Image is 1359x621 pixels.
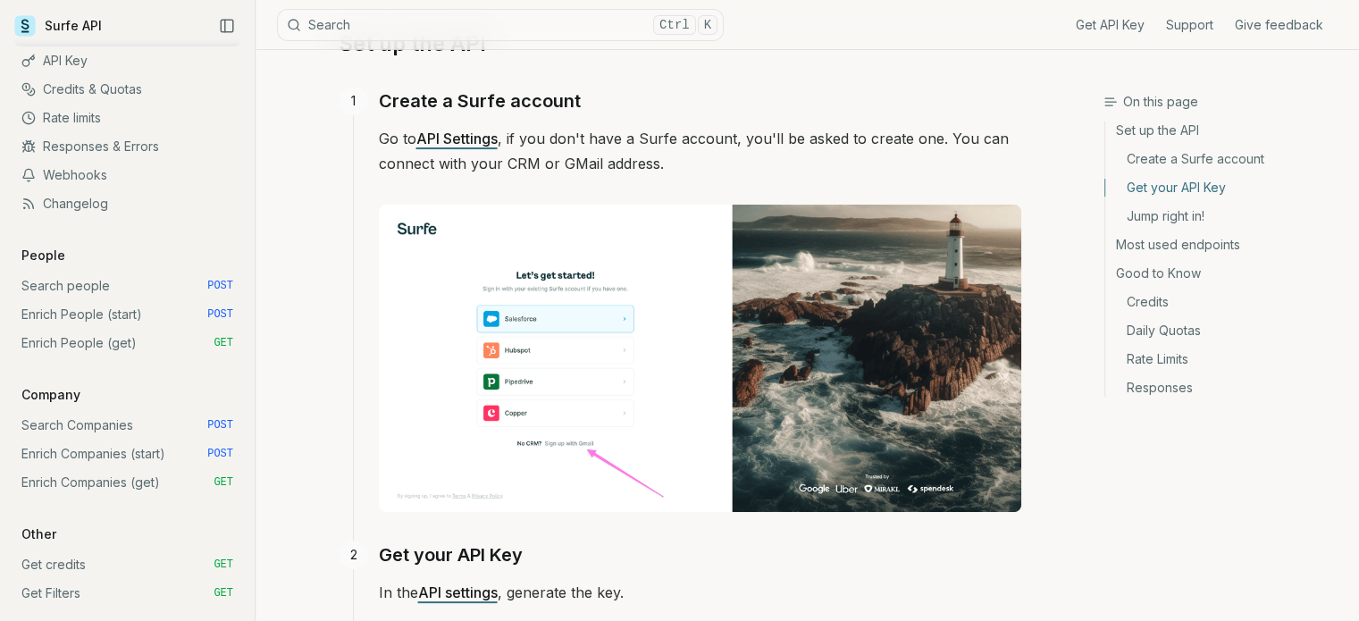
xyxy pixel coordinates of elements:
a: Webhooks [14,161,240,189]
span: POST [207,447,233,461]
a: Credits & Quotas [14,75,240,104]
button: Collapse Sidebar [214,13,240,39]
a: Daily Quotas [1105,316,1345,345]
a: Surfe API [14,13,102,39]
p: People [14,247,72,264]
a: Support [1166,16,1213,34]
kbd: K [698,15,717,35]
a: Enrich People (start) POST [14,300,240,329]
a: API Settings [416,130,498,147]
a: Rate limits [14,104,240,132]
a: Give feedback [1235,16,1323,34]
a: Responses [1105,373,1345,397]
a: Credits [1105,288,1345,316]
a: Get credits GET [14,550,240,579]
span: POST [207,418,233,432]
a: Set up the API [1105,122,1345,145]
a: Most used endpoints [1105,231,1345,259]
span: GET [214,558,233,572]
a: Create a Surfe account [379,87,581,115]
p: Company [14,386,88,404]
a: Enrich Companies (get) GET [14,468,240,497]
a: Changelog [14,189,240,218]
button: SearchCtrlK [277,9,724,41]
span: POST [207,279,233,293]
a: Jump right in! [1105,202,1345,231]
a: Enrich Companies (start) POST [14,440,240,468]
a: Get your API Key [379,541,523,569]
a: Create a Surfe account [1105,145,1345,173]
span: POST [207,307,233,322]
a: Enrich People (get) GET [14,329,240,357]
a: Search Companies POST [14,411,240,440]
a: Get API Key [1076,16,1145,34]
img: Image [379,205,1021,512]
span: GET [214,475,233,490]
kbd: Ctrl [653,15,696,35]
a: API Key [14,46,240,75]
span: GET [214,336,233,350]
a: Search people POST [14,272,240,300]
p: Other [14,525,63,543]
a: Good to Know [1105,259,1345,288]
a: Get your API Key [1105,173,1345,202]
a: Get Filters GET [14,579,240,608]
a: Rate Limits [1105,345,1345,373]
p: Go to , if you don't have a Surfe account, you'll be asked to create one. You can connect with yo... [379,126,1021,176]
a: Responses & Errors [14,132,240,161]
h3: On this page [1103,93,1345,111]
span: GET [214,586,233,600]
a: API settings [418,583,498,601]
